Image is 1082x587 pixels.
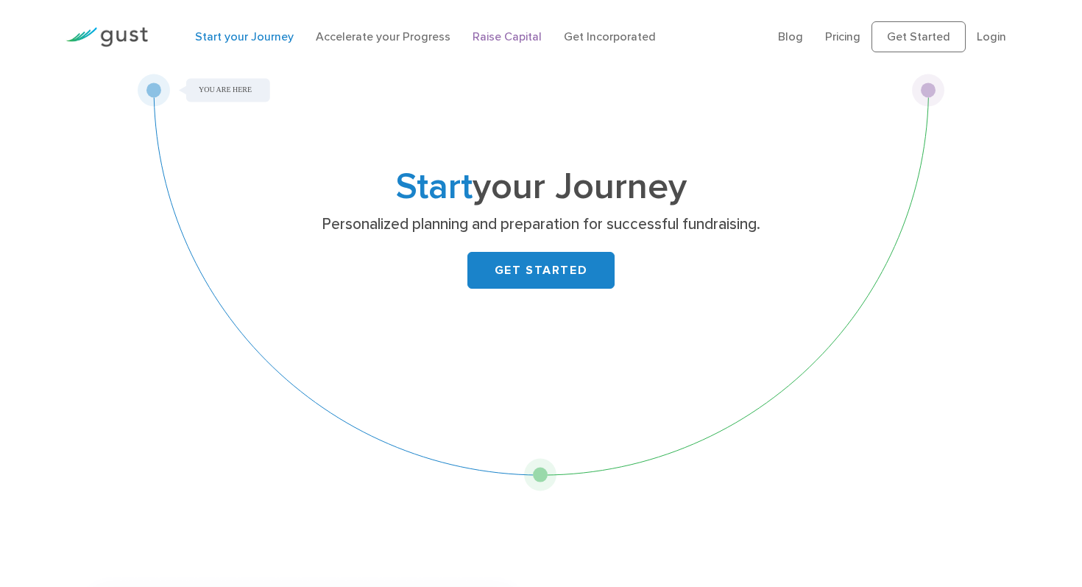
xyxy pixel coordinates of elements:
[250,170,832,204] h1: your Journey
[977,29,1006,43] a: Login
[473,29,542,43] a: Raise Capital
[66,27,148,47] img: Gust Logo
[825,29,860,43] a: Pricing
[871,21,966,52] a: Get Started
[396,165,473,208] span: Start
[467,252,615,289] a: GET STARTED
[195,29,294,43] a: Start your Journey
[564,29,656,43] a: Get Incorporated
[316,29,450,43] a: Accelerate your Progress
[778,29,803,43] a: Blog
[256,214,827,235] p: Personalized planning and preparation for successful fundraising.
